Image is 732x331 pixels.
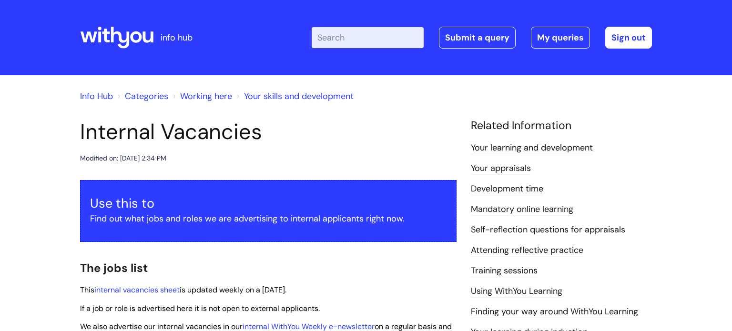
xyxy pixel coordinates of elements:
[312,27,424,48] input: Search
[471,119,652,132] h4: Related Information
[171,89,232,104] li: Working here
[80,261,148,275] span: The jobs list
[90,196,447,211] h3: Use this to
[531,27,590,49] a: My queries
[471,244,583,257] a: Attending reflective practice
[471,224,625,236] a: Self-reflection questions for appraisals
[312,27,652,49] div: | -
[80,90,113,102] a: Info Hub
[471,183,543,195] a: Development time
[471,203,573,216] a: Mandatory online learning
[94,285,180,295] a: internal vacancies sheet
[471,265,538,277] a: Training sessions
[244,90,354,102] a: Your skills and development
[80,119,457,145] h1: Internal Vacancies
[90,211,447,226] p: Find out what jobs and roles we are advertising to internal applicants right now.
[234,89,354,104] li: Your skills and development
[471,285,562,298] a: Using WithYou Learning
[471,162,531,175] a: Your appraisals
[115,89,168,104] li: Solution home
[471,142,593,154] a: Your learning and development
[161,30,193,45] p: info hub
[80,303,320,313] span: If a job or role is advertised here it is not open to external applicants.
[125,90,168,102] a: Categories
[471,306,638,318] a: Finding your way around WithYou Learning
[439,27,516,49] a: Submit a query
[80,285,286,295] span: This is updated weekly on a [DATE].
[605,27,652,49] a: Sign out
[80,152,166,164] div: Modified on: [DATE] 2:34 PM
[180,90,232,102] a: Working here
